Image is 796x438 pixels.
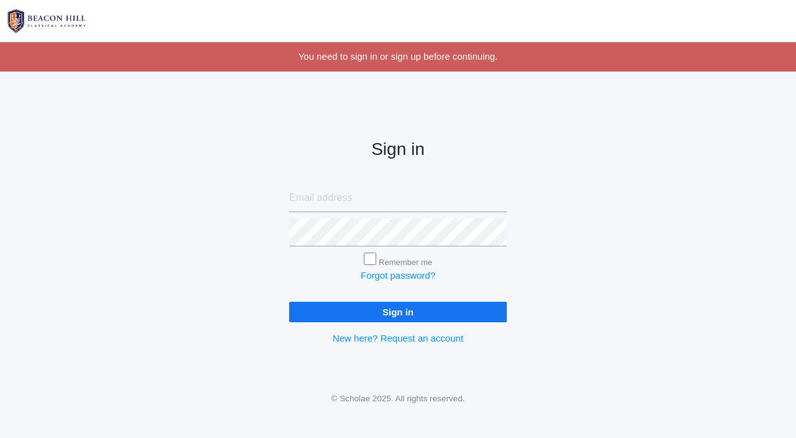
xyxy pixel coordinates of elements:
[361,270,435,281] a: Forgot password?
[289,302,507,322] input: Sign in
[333,333,463,343] a: New here? Request an account
[379,258,432,267] label: Remember me
[289,184,507,212] input: Email address
[289,140,507,159] h2: Sign in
